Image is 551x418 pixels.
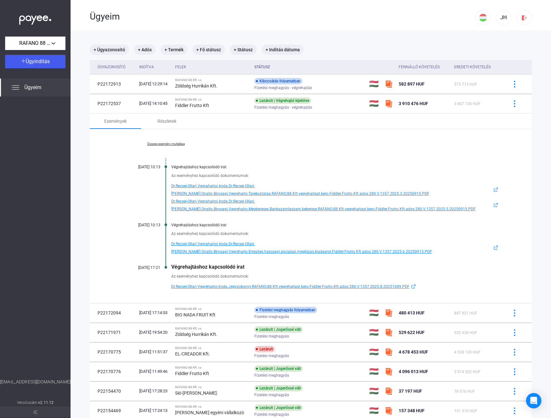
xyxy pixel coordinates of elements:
[385,329,393,336] img: szamlazzhu-mini
[139,100,170,107] div: [DATE] 14:10:45
[511,388,518,395] img: more-blue
[90,303,137,322] td: P22172094
[367,362,382,381] td: 🇭🇺
[508,306,521,320] button: more-blue
[254,385,303,391] div: Lezárult | Jogerőssé vált
[385,368,393,375] img: szamlazzhu-mini
[171,172,500,179] div: Az eseményhez kapcsolódó dokumentumok:
[139,349,170,355] div: [DATE] 11:51:37
[254,332,289,340] span: Fizetési meghagyás
[139,407,170,414] div: [DATE] 17:24:13
[254,97,311,104] div: Lezárult | Végrehajtó kijelölve
[90,323,137,342] td: P22171971
[90,362,137,381] td: P22170776
[399,408,425,413] span: 157 348 HUF
[454,370,480,374] span: 3 974 502 HUF
[192,45,225,55] mat-chip: + Fő státusz
[492,245,500,250] img: external-link-blue
[90,45,129,55] mat-chip: + Ügyazonosító
[12,84,19,91] img: list.svg
[385,387,393,395] img: szamlazzhu-mini
[508,97,521,110] button: more-blue
[399,349,428,355] span: 4 678 453 HUF
[139,63,154,71] div: Indítva
[122,223,160,227] div: [DATE] 10:13
[104,117,127,125] div: Események
[454,409,477,413] span: 151 310 HUF
[385,407,393,414] img: szamlazzhu-mini
[399,101,428,106] span: 3 910 476 HUF
[134,45,156,55] mat-chip: + Adós
[171,240,492,255] span: Dr.Recsei-Ollari.Vegrahajtoi.Iroda.Dr.Recsei-Ollari.[PERSON_NAME].Onallo.Birosagi.Vegrehajto.Erte...
[139,81,170,87] div: [DATE] 12:29:14
[175,410,244,415] strong: [PERSON_NAME] egyéni vállalkozó
[492,187,500,192] img: external-link-blue
[399,330,425,335] span: 529 622 HUF
[122,165,160,169] div: [DATE] 10:13
[5,55,65,68] button: Ügyindítás
[496,10,511,25] button: JH
[254,84,312,92] span: Fizetési meghagyás - végrehajtás
[454,350,480,355] span: 4 538 109 HUF
[175,390,218,396] strong: Sió-[PERSON_NAME].
[385,348,393,356] img: szamlazzhu-mini
[454,389,475,394] span: 78 076 HUF
[26,58,50,64] span: Ügyindítás
[175,63,249,71] div: Felek
[410,284,417,289] img: external-link-blue
[399,63,449,71] div: Fennálló követelés
[385,80,393,88] img: szamlazzhu-mini
[367,74,382,94] td: 🇭🇺
[175,307,249,311] div: RAFANO 88 Kft. vs
[90,74,137,94] td: P22172913
[367,323,382,342] td: 🇭🇺
[139,388,170,394] div: [DATE] 17:28:23
[454,63,500,71] div: Eredeti követelés
[175,83,217,88] strong: Zöldség Hurrikán Kft.
[139,63,170,71] div: Indítva
[254,307,317,313] div: Fizetési meghagyás folyamatban
[254,78,302,84] div: Kibocsátás folyamatban
[254,391,289,399] span: Fizetési meghagyás
[254,365,303,372] div: Lezárult | Jogerőssé vált
[175,366,249,370] div: RAFANO 88 Kft. vs
[175,332,217,337] strong: Zöldség Hurrikán Kft.
[367,303,382,322] td: 🇭🇺
[175,98,249,102] div: RAFANO 88 Kft. vs
[171,273,500,280] div: Az eseményhez kapcsolódó dokumentumok:
[399,81,425,87] span: 582 897 HUF
[171,240,500,255] a: Dr.Recsei-Ollari.Vegrahajtoi.Iroda.Dr.Recsei-Ollari.[PERSON_NAME].Onallo.Birosagi.Vegrehajto.Erte...
[19,39,51,47] span: RAFANO 88 Kft.
[175,405,249,409] div: RAFANO 88 Kft. vs
[171,283,500,290] a: Dr.Recsei-Ollari.Vegrehajtoi.Iroda.Jegyzokonyv.RAFANO.88.Kft.vegrehajtast.kero.Fiddler.Frutto.Kft...
[175,327,249,330] div: RAFANO 88 Kft. vs
[139,368,170,375] div: [DATE] 11:49:46
[171,182,500,197] a: Dr.Recsei-Ollari.Vegrahajtoi.Iroda.Dr.Recsei-Ollari.[PERSON_NAME].Onallo.Birosagi.Vegrehajto.Taje...
[230,45,257,55] mat-chip: + Státusz
[90,94,137,113] td: P22172537
[171,197,492,213] span: Dr.Recsei-Ollari.Vegrahajtoi.Iroda.Dr.Recsei-Ollari.[PERSON_NAME].Onallo.Birosagi.Vegrehajto.Megk...
[385,309,393,317] img: szamlazzhu-mini
[90,381,137,401] td: P22154470
[175,351,210,356] strong: EL-CREADOR Kft.
[175,385,249,389] div: RAFANO 88 Kft. vs
[254,372,289,379] span: Fizetési meghagyás
[122,142,210,146] a: Összes esemény mutatása
[254,405,303,411] div: Lezárult | Jogerőssé vált
[157,117,176,125] div: Részletek
[511,81,518,88] img: more-blue
[171,283,410,290] span: Dr.Recsei-Ollari.Vegrehajtoi.Iroda.Jegyzokonyv.RAFANO.88.Kft.vegrehajtast.kero.Fiddler.Frutto.Kft...
[511,329,518,336] img: more-blue
[385,100,393,107] img: szamlazzhu-mini
[511,310,518,316] img: more-blue
[367,94,382,113] td: 🇭🇺
[367,342,382,362] td: 🇭🇺
[508,77,521,91] button: more-blue
[175,371,209,376] strong: Fiddler Frutto Kft
[508,365,521,378] button: more-blue
[161,45,187,55] mat-chip: + Termék
[97,63,125,71] div: Ügyazonosító
[175,103,209,108] strong: Fiddler Frutto Kft
[454,63,491,71] div: Eredeti követelés
[479,14,487,21] img: HU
